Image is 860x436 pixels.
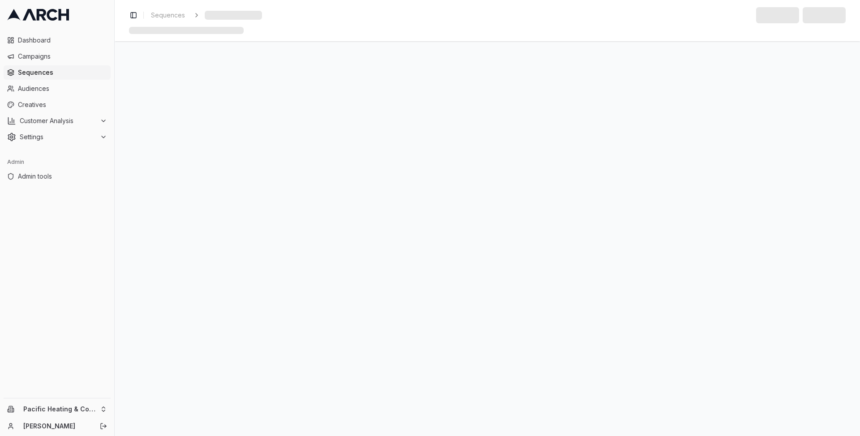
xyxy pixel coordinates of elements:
a: Audiences [4,81,111,96]
span: Customer Analysis [20,116,96,125]
button: Log out [97,420,110,432]
span: Creatives [18,100,107,109]
a: Dashboard [4,33,111,47]
nav: breadcrumb [147,9,262,21]
button: Pacific Heating & Cooling [4,402,111,416]
a: Admin tools [4,169,111,184]
a: Creatives [4,98,111,112]
a: Sequences [147,9,189,21]
a: [PERSON_NAME] [23,422,90,431]
a: Sequences [4,65,111,80]
span: Dashboard [18,36,107,45]
button: Customer Analysis [4,114,111,128]
span: Settings [20,133,96,141]
span: Campaigns [18,52,107,61]
span: Audiences [18,84,107,93]
button: Settings [4,130,111,144]
span: Sequences [151,11,185,20]
span: Pacific Heating & Cooling [23,405,96,413]
div: Admin [4,155,111,169]
a: Campaigns [4,49,111,64]
span: Admin tools [18,172,107,181]
span: Sequences [18,68,107,77]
